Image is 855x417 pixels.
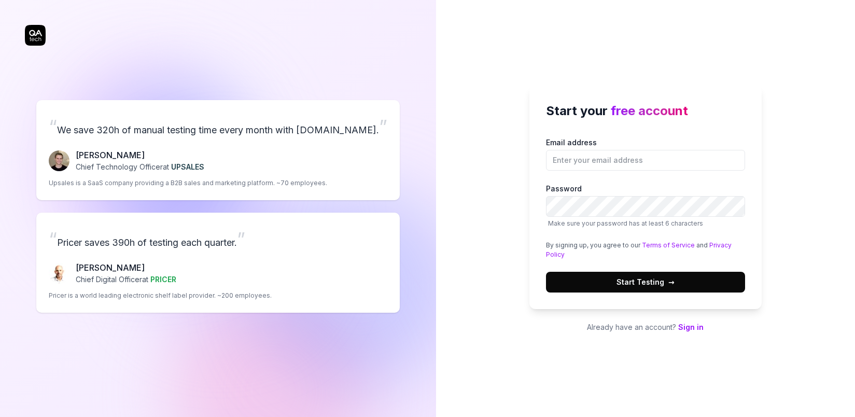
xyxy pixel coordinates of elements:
[546,150,745,171] input: Email address
[546,183,745,228] label: Password
[529,322,762,332] p: Already have an account?
[546,241,732,258] a: Privacy Policy
[36,100,400,200] a: “We save 320h of manual testing time every month with [DOMAIN_NAME].”Fredrik Seidl[PERSON_NAME]Ch...
[49,225,387,253] p: Pricer saves 390h of testing each quarter.
[546,196,745,217] input: PasswordMake sure your password has at least 6 characters
[49,291,272,300] p: Pricer is a world leading electronic shelf label provider. ~200 employees.
[546,102,745,120] h2: Start your
[76,261,176,274] p: [PERSON_NAME]
[49,228,57,251] span: “
[642,241,695,249] a: Terms of Service
[546,137,745,171] label: Email address
[548,219,703,227] span: Make sure your password has at least 6 characters
[171,162,204,171] span: UPSALES
[76,149,204,161] p: [PERSON_NAME]
[76,274,176,285] p: Chief Digital Officer at
[379,115,387,138] span: ”
[668,276,675,287] span: →
[49,115,57,138] span: “
[150,275,176,284] span: PRICER
[49,178,327,188] p: Upsales is a SaaS company providing a B2B sales and marketing platform. ~70 employees.
[611,103,688,118] span: free account
[36,213,400,313] a: “Pricer saves 390h of testing each quarter.”Chris Chalkitis[PERSON_NAME]Chief Digital Officerat P...
[546,272,745,293] button: Start Testing→
[49,150,69,171] img: Fredrik Seidl
[49,113,387,141] p: We save 320h of manual testing time every month with [DOMAIN_NAME].
[616,276,675,287] span: Start Testing
[76,161,204,172] p: Chief Technology Officer at
[49,263,69,284] img: Chris Chalkitis
[237,228,245,251] span: ”
[546,241,745,259] div: By signing up, you agree to our and
[678,323,704,331] a: Sign in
